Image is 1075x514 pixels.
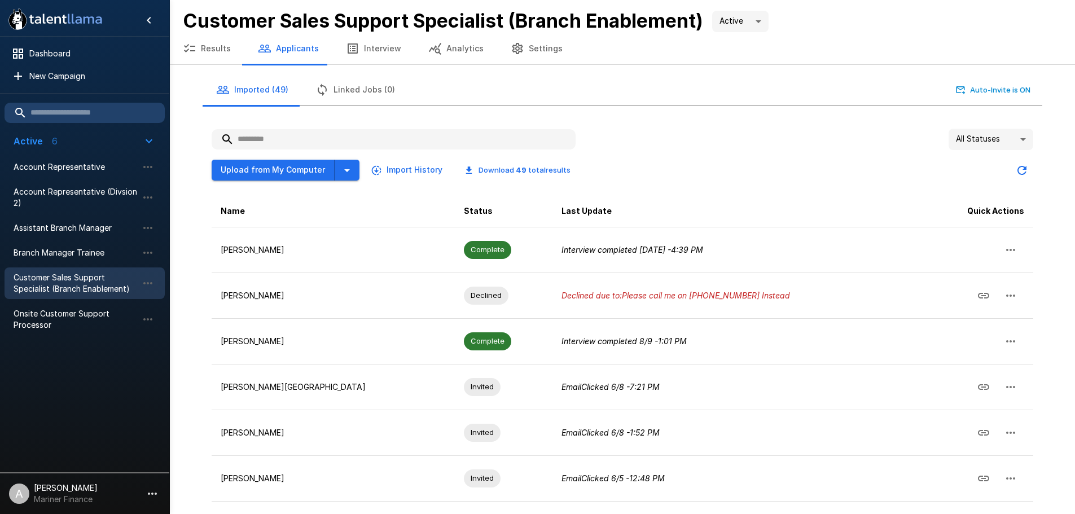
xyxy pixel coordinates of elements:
i: Interview completed [DATE] - 4:39 PM [561,245,703,254]
span: Invited [464,381,501,392]
button: Analytics [415,33,497,64]
button: Download 49 totalresults [456,161,580,179]
span: Complete [464,336,511,346]
p: [PERSON_NAME] [221,473,446,484]
div: Active [712,11,769,32]
p: [PERSON_NAME][GEOGRAPHIC_DATA] [221,381,446,393]
p: [PERSON_NAME] [221,336,446,347]
button: Imported (49) [203,74,302,106]
button: Import History [368,160,447,181]
button: Settings [497,33,576,64]
button: Interview [332,33,415,64]
span: Declined [464,290,508,301]
span: Copy Interview Link [970,472,997,482]
button: Updated Today - 4:46 PM [1011,159,1033,182]
span: Copy Interview Link [970,289,997,299]
p: [PERSON_NAME] [221,244,446,256]
i: Interview completed 8/9 - 1:01 PM [561,336,687,346]
th: Last Update [552,195,921,227]
button: Linked Jobs (0) [302,74,409,106]
button: Applicants [244,33,332,64]
span: Invited [464,473,501,484]
p: [PERSON_NAME] [221,290,446,301]
span: Complete [464,244,511,255]
p: [PERSON_NAME] [221,427,446,438]
b: Customer Sales Support Specialist (Branch Enablement) [183,9,703,32]
button: Auto-Invite is ON [954,81,1033,99]
th: Quick Actions [921,195,1033,227]
span: Invited [464,427,501,438]
span: Copy Interview Link [970,381,997,390]
th: Status [455,195,552,227]
i: Email Clicked 6/8 - 7:21 PM [561,382,660,392]
i: Email Clicked 6/5 - 12:48 PM [561,473,665,483]
button: Upload from My Computer [212,160,335,181]
div: All Statuses [949,129,1033,150]
i: Email Clicked 6/8 - 1:52 PM [561,428,660,437]
b: 49 [516,165,526,174]
span: Copy Interview Link [970,427,997,436]
th: Name [212,195,455,227]
button: Results [169,33,244,64]
i: Declined due to: Please call me on [PHONE_NUMBER] Instead [561,291,790,300]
